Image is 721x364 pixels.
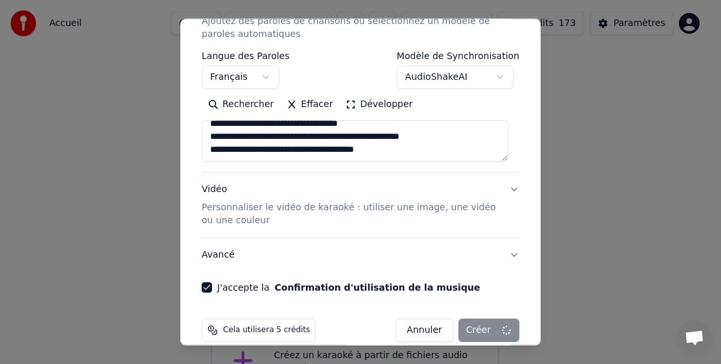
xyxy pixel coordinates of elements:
button: Développer [339,94,419,115]
label: Langue des Paroles [202,51,290,60]
div: ParolesAjoutez des paroles de chansons ou sélectionnez un modèle de paroles automatiques [202,51,519,172]
button: Rechercher [202,94,280,115]
span: Cela utilisera 5 crédits [223,325,310,335]
label: Modèle de Synchronisation [397,51,519,60]
button: Effacer [280,94,339,115]
button: J'accepte la [274,283,480,292]
button: Annuler [396,319,453,342]
button: VidéoPersonnaliser le vidéo de karaoké : utiliser une image, une vidéo ou une couleur [202,173,519,237]
div: Vidéo [202,183,499,227]
p: Ajoutez des paroles de chansons ou sélectionnez un modèle de paroles automatiques [202,15,499,41]
p: Personnaliser le vidéo de karaoké : utiliser une image, une vidéo ou une couleur [202,201,499,227]
button: Avancé [202,238,519,272]
label: J'accepte la [217,283,480,292]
